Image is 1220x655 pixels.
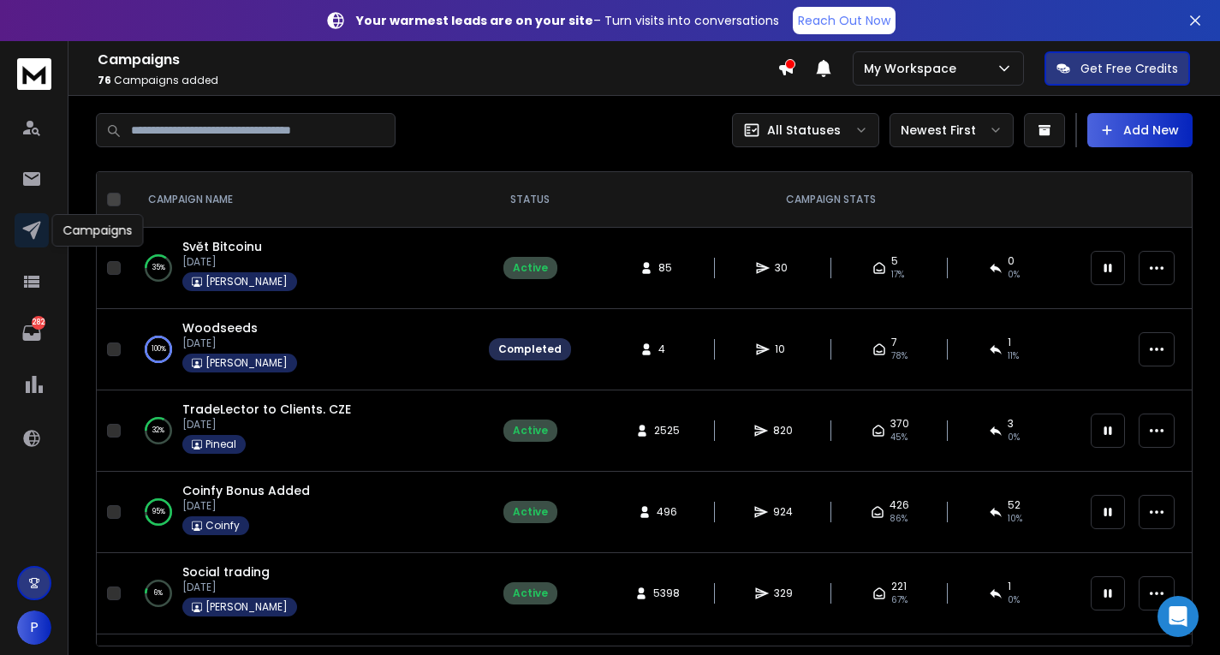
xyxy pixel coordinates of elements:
p: 100 % [152,341,166,358]
div: Active [513,424,548,438]
p: 95 % [152,503,165,521]
p: [PERSON_NAME] [205,275,288,289]
td: 95%Coinfy Bonus Added[DATE]Coinfy [128,472,479,553]
p: [DATE] [182,336,297,350]
p: Coinfy [205,519,240,533]
span: 10 % [1008,512,1022,526]
p: 32 % [152,422,164,439]
p: 282 [32,316,45,330]
div: Active [513,587,548,600]
img: logo [17,58,51,90]
button: P [17,610,51,645]
span: 7 [891,336,897,349]
span: 67 % [891,593,908,607]
span: 1 [1008,336,1011,349]
span: 820 [773,424,793,438]
a: Svět Bitcoinu [182,238,262,255]
span: 76 [98,73,111,87]
span: 86 % [890,512,908,526]
p: Reach Out Now [798,12,890,29]
button: Get Free Credits [1044,51,1190,86]
span: 10 [775,342,792,356]
p: – Turn visits into conversations [356,12,779,29]
div: Active [513,505,548,519]
th: STATUS [479,172,581,228]
span: 329 [774,587,793,600]
a: Coinfy Bonus Added [182,482,310,499]
span: 3 [1008,417,1014,431]
span: 0 % [1008,431,1020,444]
span: 30 [775,261,792,275]
td: 100%Woodseeds[DATE][PERSON_NAME] [128,309,479,390]
p: My Workspace [864,60,963,77]
p: Get Free Credits [1080,60,1178,77]
a: TradeLector to Clients. CZE [182,401,351,418]
span: 370 [890,417,909,431]
span: 221 [891,580,907,593]
td: 32%TradeLector to Clients. CZE[DATE]Pineal [128,390,479,472]
button: Add New [1087,113,1193,147]
span: 45 % [890,431,908,444]
h1: Campaigns [98,50,777,70]
p: [DATE] [182,499,310,513]
span: 11 % [1008,349,1019,363]
span: 0 % [1008,268,1020,282]
p: Campaigns added [98,74,777,87]
strong: Your warmest leads are on your site [356,12,593,29]
span: 0 [1008,254,1015,268]
span: 1 [1008,580,1011,593]
td: 35%Svět Bitcoinu[DATE][PERSON_NAME] [128,228,479,309]
div: Open Intercom Messenger [1158,596,1199,637]
span: 85 [658,261,675,275]
span: 496 [657,505,677,519]
th: CAMPAIGN NAME [128,172,479,228]
span: 5 [891,254,898,268]
span: 52 [1008,498,1021,512]
p: Pineal [205,438,236,451]
p: [DATE] [182,418,351,432]
p: 6 % [154,585,163,602]
p: [PERSON_NAME] [205,356,288,370]
a: Social trading [182,563,270,581]
div: Active [513,261,548,275]
p: 35 % [152,259,165,277]
p: [PERSON_NAME] [205,600,288,614]
span: 426 [890,498,909,512]
span: 17 % [891,268,904,282]
td: 6%Social trading[DATE][PERSON_NAME] [128,553,479,634]
div: Completed [498,342,562,356]
span: 0 % [1008,593,1020,607]
a: Woodseeds [182,319,258,336]
p: [DATE] [182,581,297,594]
button: Newest First [890,113,1014,147]
span: 2525 [654,424,680,438]
p: [DATE] [182,255,297,269]
span: 78 % [891,349,908,363]
a: Reach Out Now [793,7,896,34]
p: All Statuses [767,122,841,139]
span: 4 [658,342,675,356]
a: 282 [15,316,49,350]
span: 924 [773,505,793,519]
div: Campaigns [52,214,144,247]
th: CAMPAIGN STATS [581,172,1080,228]
span: 5398 [653,587,680,600]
